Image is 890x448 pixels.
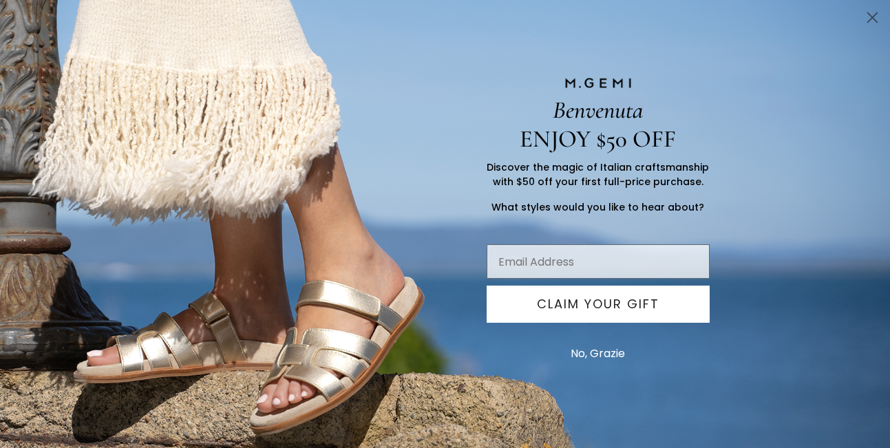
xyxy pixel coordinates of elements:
[564,337,632,371] button: No, Grazie
[487,244,710,279] input: Email Address
[520,125,676,153] span: ENJOY $50 OFF
[553,96,643,125] span: Benvenuta
[564,77,633,89] img: M.GEMI
[487,160,709,189] span: Discover the magic of Italian craftsmanship with $50 off your first full-price purchase.
[487,286,710,323] button: CLAIM YOUR GIFT
[860,6,884,30] button: Close dialog
[491,200,704,214] span: What styles would you like to hear about?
